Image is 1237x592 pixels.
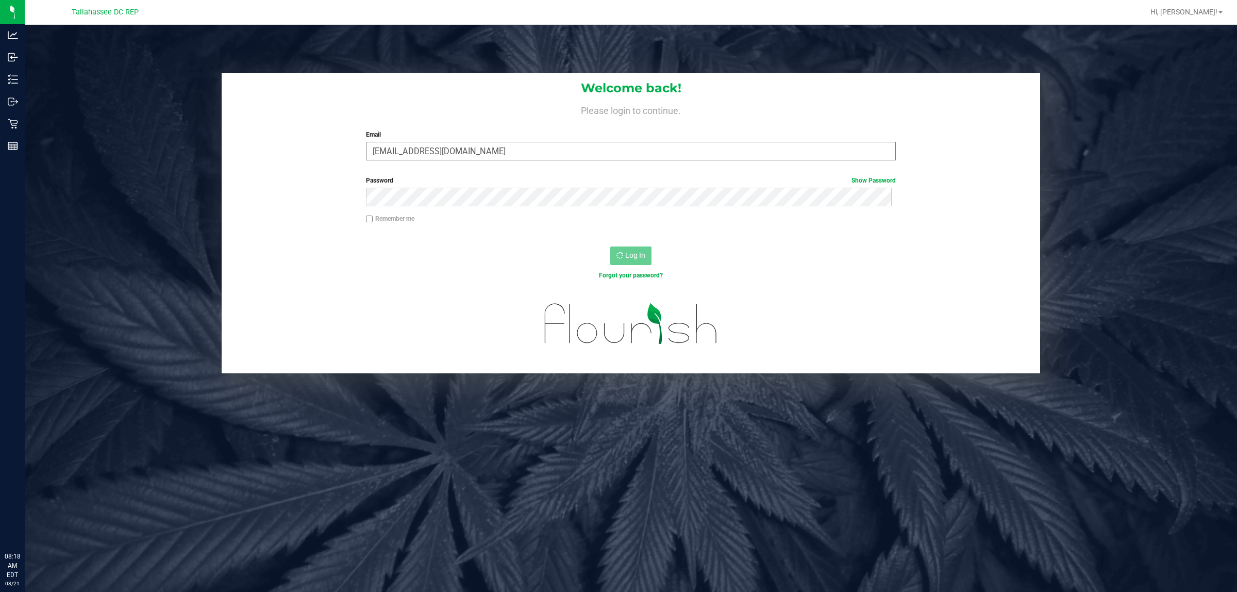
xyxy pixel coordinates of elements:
[8,74,18,85] inline-svg: Inventory
[366,130,896,139] label: Email
[610,246,651,265] button: Log In
[8,96,18,107] inline-svg: Outbound
[1150,8,1217,16] span: Hi, [PERSON_NAME]!
[366,214,414,223] label: Remember me
[222,81,1040,95] h1: Welcome back!
[851,177,896,184] a: Show Password
[366,177,393,184] span: Password
[625,251,645,259] span: Log In
[529,291,733,357] img: flourish_logo.svg
[8,30,18,40] inline-svg: Analytics
[599,272,663,279] a: Forgot your password?
[5,552,20,580] p: 08:18 AM EDT
[5,580,20,587] p: 08/21
[8,119,18,129] inline-svg: Retail
[72,8,139,17] span: Tallahassee DC REP
[222,103,1040,116] h4: Please login to continue.
[8,141,18,151] inline-svg: Reports
[8,52,18,62] inline-svg: Inbound
[366,216,373,223] input: Remember me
